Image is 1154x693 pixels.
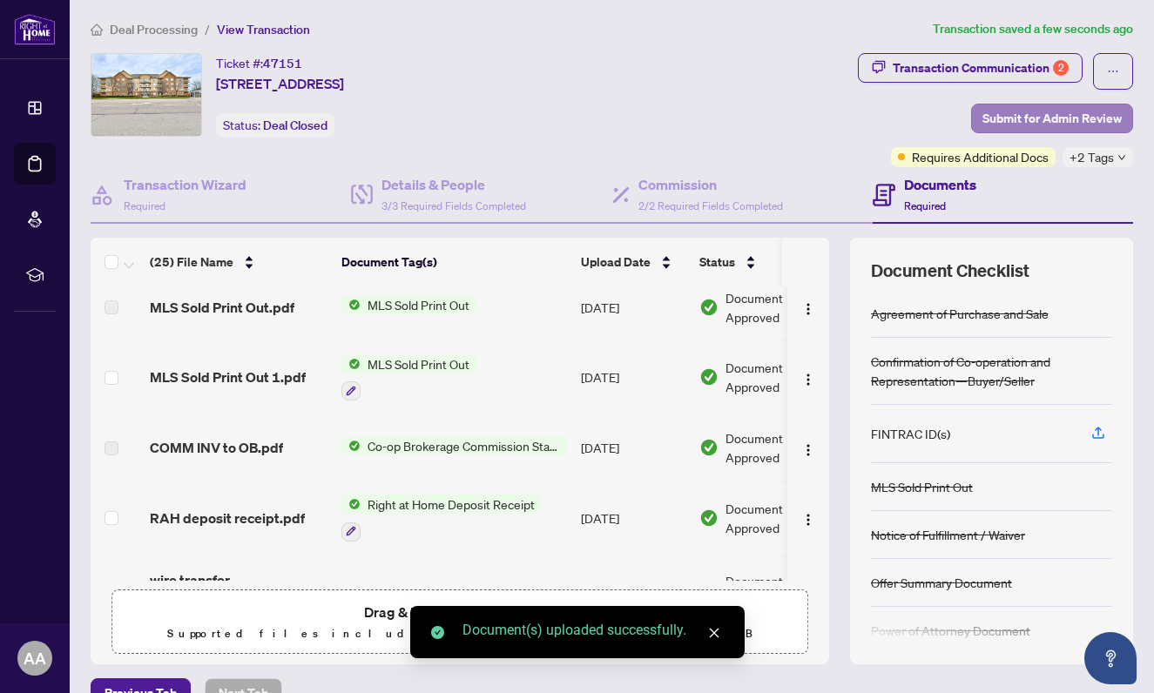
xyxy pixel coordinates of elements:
div: Agreement of Purchase and Sale [871,304,1049,323]
div: FINTRAC ID(s) [871,424,950,443]
span: Document Checklist [871,259,1029,283]
span: RAH deposit receipt.pdf [150,508,305,528]
th: Document Tag(s) [334,238,574,286]
span: wire transfer confirmation.pdf [150,569,327,611]
div: 2 [1053,60,1069,76]
button: Logo [794,504,822,532]
td: [DATE] [574,481,692,555]
span: MLS Sold Print Out [361,295,476,314]
img: Logo [801,373,815,387]
h4: Documents [904,174,976,195]
img: Document Status [699,581,719,600]
span: Co-op Brokerage Commission Statement [361,436,567,455]
span: 2/2 Required Fields Completed [638,199,783,212]
a: Close [705,623,724,643]
span: home [91,24,103,36]
button: Status IconRight at Home Deposit Receipt [341,495,542,542]
img: Logo [801,513,815,527]
span: 47151 [263,56,302,71]
span: View Transaction [217,22,310,37]
li: / [205,19,210,39]
span: Submit for Admin Review [982,104,1122,132]
span: close [708,627,720,639]
span: Document Approved [725,288,833,326]
td: [DATE] [574,340,692,415]
span: +2 Tags [1070,147,1114,167]
span: MLS Sold Print Out [361,354,476,373]
img: Logo [801,302,815,316]
span: (25) File Name [150,252,233,272]
span: Requires Additional Docs [912,147,1049,166]
span: Document Approved [725,571,833,609]
button: Status IconMLS Sold Print Out [341,354,476,401]
button: Upload Forms [457,601,556,623]
img: Document Status [699,508,719,528]
img: Document Status [699,438,719,457]
img: Status Icon [341,354,361,373]
div: Notice of Fulfillment / Waiver [871,525,1025,544]
span: Document Approved [725,428,833,467]
p: Supported files include .PDF, .JPG, .JPEG, .PNG under 25 MB [123,623,797,644]
span: ellipsis [1107,65,1119,77]
img: IMG-40722173_1.jpg [91,54,201,136]
div: Document(s) uploaded successfully. [462,620,724,641]
button: Open asap [1084,632,1137,684]
button: Logo [794,434,822,461]
img: Status Icon [341,495,361,514]
th: Status [692,238,840,286]
h4: Transaction Wizard [124,174,246,195]
button: Submit for Admin Review [971,104,1133,133]
h4: Commission [638,174,783,195]
span: Deal Processing [110,22,198,37]
div: Offer Summary Document [871,573,1012,592]
span: COMM INV to OB.pdf [150,437,283,458]
img: Document Status [699,298,719,317]
button: Logo [794,363,822,391]
div: Status: [216,113,334,137]
span: [STREET_ADDRESS] [216,73,344,94]
span: Required [124,199,165,212]
td: [DATE] [574,555,692,625]
span: AA [24,646,46,670]
th: (25) File Name [143,238,334,286]
span: Upload Date [581,252,651,272]
span: Drag & Drop or [364,601,556,623]
span: Document Approved [725,358,833,396]
img: Status Icon [341,295,361,314]
td: [DATE] [574,274,692,340]
span: Required [904,199,946,212]
div: Confirmation of Co-operation and Representation—Buyer/Seller [871,352,1112,390]
img: Document Status [699,367,719,387]
button: Transaction Communication2 [858,53,1083,83]
span: MLS Sold Print Out.pdf [150,297,294,318]
span: Document Approved [725,499,833,537]
button: Logo [794,293,822,321]
img: Logo [801,443,815,457]
span: 3/3 Required Fields Completed [381,199,526,212]
article: Transaction saved a few seconds ago [933,19,1133,39]
button: Logo [794,576,822,604]
span: Drag & Drop orUpload FormsSupported files include .PDF, .JPG, .JPEG, .PNG under25MB [112,590,807,655]
div: Ticket #: [216,53,302,73]
span: Status [699,252,735,272]
h4: Details & People [381,174,526,195]
td: [DATE] [574,414,692,481]
button: Status IconCo-op Brokerage Commission Statement [341,436,567,455]
img: logo [14,13,56,45]
img: Status Icon [341,436,361,455]
div: Transaction Communication [893,54,1069,82]
button: Status IconMLS Sold Print Out [341,295,476,314]
span: Right at Home Deposit Receipt [361,495,542,514]
span: down [1117,153,1126,162]
span: check-circle [431,626,444,639]
span: MLS Sold Print Out 1.pdf [150,367,306,387]
span: Deal Closed [263,118,327,133]
div: MLS Sold Print Out [871,477,973,496]
th: Upload Date [574,238,692,286]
